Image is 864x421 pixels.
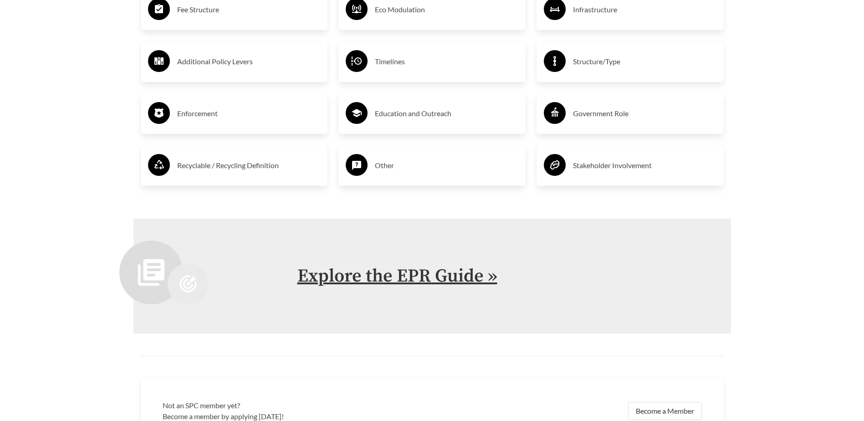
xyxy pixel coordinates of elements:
h3: Other [375,158,518,173]
h3: Not an SPC member yet? [163,400,427,411]
h3: Government Role [573,106,716,121]
h3: Structure/Type [573,54,716,69]
h3: Recyclable / Recycling Definition [177,158,321,173]
h3: Enforcement [177,106,321,121]
h3: Timelines [375,54,518,69]
a: Become a Member [628,402,702,420]
h3: Stakeholder Involvement [573,158,716,173]
h3: Eco Modulation [375,2,518,17]
h3: Additional Policy Levers [177,54,321,69]
a: Explore the EPR Guide » [297,265,497,288]
h3: Fee Structure [177,2,321,17]
h3: Education and Outreach [375,106,518,121]
h3: Infrastructure [573,2,716,17]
